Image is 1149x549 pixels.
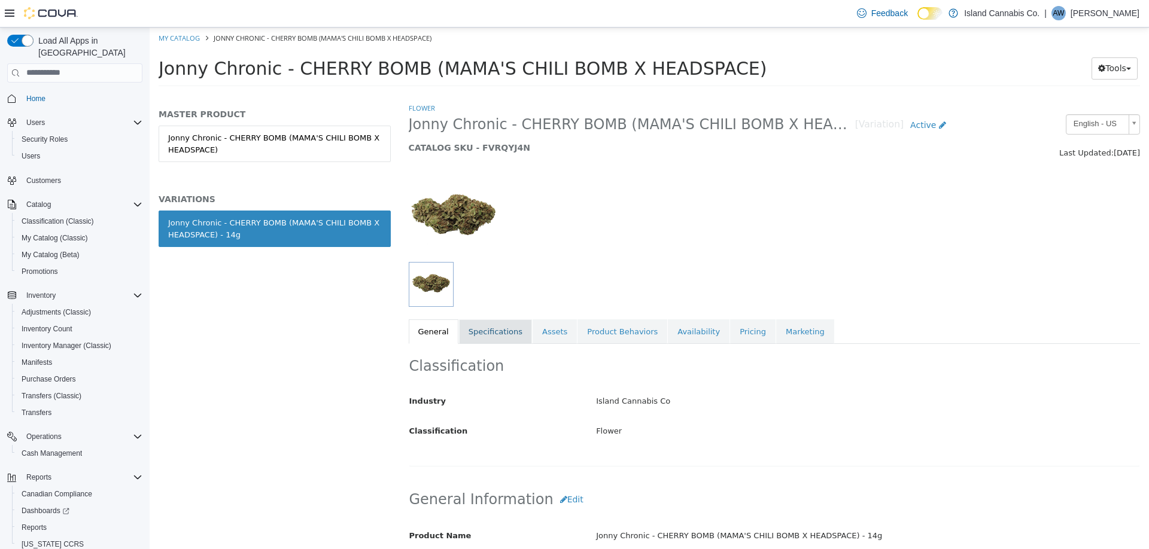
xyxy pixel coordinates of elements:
a: Security Roles [17,132,72,147]
span: Canadian Compliance [22,489,92,499]
a: General [259,292,309,317]
a: My Catalog (Classic) [17,231,93,245]
span: Cash Management [17,446,142,460]
span: Purchase Orders [22,374,76,384]
p: [PERSON_NAME] [1071,6,1139,20]
span: English - US [917,87,974,106]
a: Inventory Count [17,322,77,336]
a: Reports [17,520,51,535]
button: Users [2,114,147,131]
span: Customers [26,176,61,185]
span: Industry [260,369,297,378]
button: My Catalog (Classic) [12,230,147,246]
button: Canadian Compliance [12,486,147,502]
span: Load All Apps in [GEOGRAPHIC_DATA] [34,35,142,59]
a: My Catalog (Beta) [17,248,84,262]
h2: Classification [260,330,990,348]
span: Users [22,151,40,161]
div: Flower [437,394,999,414]
button: Transfers [12,404,147,421]
span: Jonny Chronic - CHERRY BOMB (MAMA'S CHILI BOMB X HEADSPACE) [64,6,282,15]
button: Reports [12,519,147,536]
a: Dashboards [17,504,74,518]
span: Manifests [22,358,52,367]
button: Catalog [22,197,56,212]
span: Catalog [26,200,51,209]
a: Product Behaviors [428,292,518,317]
a: Dashboards [12,502,147,519]
a: Adjustments (Classic) [17,305,96,319]
button: Purchase Orders [12,371,147,388]
span: Transfers [17,405,142,420]
div: Jonny Chronic - CHERRY BOMB (MAMA'S CHILI BOMB X HEADSPACE) - 14g [437,498,999,519]
button: Manifests [12,354,147,371]
a: Users [17,149,45,163]
button: Home [2,90,147,107]
button: Transfers (Classic) [12,388,147,404]
a: Cash Management [17,446,87,460]
input: Dark Mode [917,7,943,20]
span: Inventory Manager (Classic) [17,338,142,353]
span: Inventory Count [17,322,142,336]
span: Classification (Classic) [22,216,94,226]
span: Product Name [260,504,322,513]
a: Inventory Manager (Classic) [17,338,116,353]
div: Jonny Chronic - CHERRY BOMB (MAMA'S CHILI BOMB X HEADSPACE) - 14g [19,190,232,213]
img: 150 [259,145,349,234]
span: Reports [26,472,51,482]
button: My Catalog (Beta) [12,246,147,263]
span: Transfers [22,408,51,417]
span: Inventory Manager (Classic) [22,341,111,350]
small: [Variation] [706,93,754,102]
span: My Catalog (Beta) [22,250,80,260]
span: Users [22,115,142,130]
span: Adjustments (Classic) [22,307,91,317]
a: Specifications [309,292,382,317]
button: Inventory [2,287,147,304]
a: Marketing [627,292,685,317]
span: Feedback [871,7,908,19]
span: Security Roles [22,135,68,144]
button: Tools [942,30,988,52]
a: Transfers [17,405,56,420]
span: Transfers (Classic) [22,391,81,401]
span: Canadian Compliance [17,487,142,501]
button: Edit [404,461,440,483]
span: [DATE] [964,121,990,130]
span: Catalog [22,197,142,212]
button: Classification (Classic) [12,213,147,230]
button: Security Roles [12,131,147,148]
span: Adjustments (Classic) [17,305,142,319]
span: Jonny Chronic - CHERRY BOMB (MAMA'S CHILI BOMB X HEADSPACE) [9,30,618,51]
span: Classification [260,399,318,408]
span: Manifests [17,355,142,370]
span: Purchase Orders [17,372,142,386]
a: Home [22,91,50,106]
span: Operations [22,429,142,444]
p: | [1044,6,1047,20]
h5: CATALOG SKU - FVRQYJ4N [259,115,803,126]
a: Customers [22,173,66,188]
a: Jonny Chronic - CHERRY BOMB (MAMA'S CHILI BOMB X HEADSPACE) [9,98,241,135]
button: Inventory Count [12,321,147,337]
div: Anna Weberg [1051,6,1066,20]
span: Users [26,118,45,127]
span: Operations [26,432,62,441]
div: Island Cannabis Co [437,364,999,385]
span: Inventory [22,288,142,303]
span: Reports [17,520,142,535]
span: Customers [22,173,142,188]
span: Users [17,149,142,163]
button: Users [22,115,50,130]
span: Jonny Chronic - CHERRY BOMB (MAMA'S CHILI BOMB X HEADSPACE) - 14g [259,88,706,106]
span: Home [26,94,45,103]
button: Operations [22,429,66,444]
button: Operations [2,428,147,445]
img: Cova [24,7,78,19]
span: My Catalog (Classic) [22,233,88,243]
span: Promotions [22,267,58,276]
a: Manifests [17,355,57,370]
a: Assets [383,292,427,317]
span: Home [22,91,142,106]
